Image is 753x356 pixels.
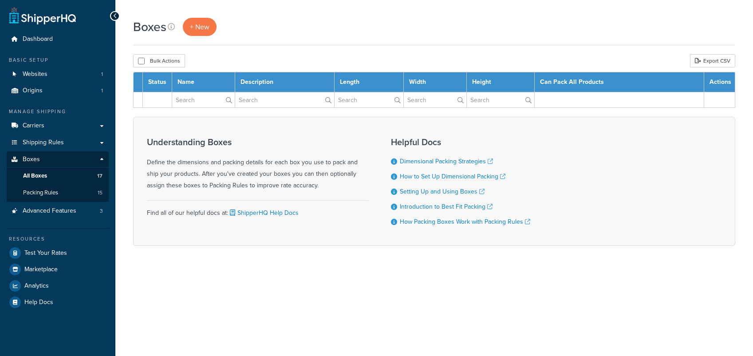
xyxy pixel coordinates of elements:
a: Advanced Features 3 [7,203,109,219]
input: Search [172,92,235,107]
a: Marketplace [7,261,109,277]
button: Bulk Actions [133,54,185,67]
a: Setting Up and Using Boxes [400,187,485,196]
div: Resources [7,235,109,243]
li: Websites [7,66,109,83]
h1: Boxes [133,18,166,36]
span: 1 [101,71,103,78]
input: Search [467,92,535,107]
span: Dashboard [23,36,53,43]
span: Test Your Rates [24,249,67,257]
span: Help Docs [24,299,53,306]
span: 1 [101,87,103,95]
li: Boxes [7,151,109,202]
span: 3 [100,207,103,215]
th: Can Pack All Products [535,72,704,92]
span: Origins [23,87,43,95]
a: Shipping Rules [7,134,109,151]
span: Analytics [24,282,49,290]
a: Analytics [7,278,109,294]
th: Width [403,72,466,92]
li: Origins [7,83,109,99]
a: + New [183,18,217,36]
th: Height [466,72,535,92]
span: + New [190,22,209,32]
a: Dashboard [7,31,109,47]
a: All Boxes 17 [7,168,109,184]
th: Name [172,72,235,92]
th: Length [334,72,403,92]
input: Search [335,92,403,107]
span: 17 [97,172,103,180]
span: Boxes [23,156,40,163]
a: ShipperHQ Home [9,7,76,24]
input: Search [235,92,334,107]
span: Websites [23,71,47,78]
div: Basic Setup [7,56,109,64]
th: Status [143,72,172,92]
li: All Boxes [7,168,109,184]
div: Manage Shipping [7,108,109,115]
a: Export CSV [690,54,735,67]
span: Advanced Features [23,207,76,215]
li: Packing Rules [7,185,109,201]
li: Advanced Features [7,203,109,219]
th: Description [235,72,335,92]
a: Websites 1 [7,66,109,83]
h3: Helpful Docs [391,137,530,147]
span: All Boxes [23,172,47,180]
span: Packing Rules [23,189,58,197]
th: Actions [704,72,735,92]
span: Shipping Rules [23,139,64,146]
span: 15 [98,189,103,197]
a: How Packing Boxes Work with Packing Rules [400,217,530,226]
div: Define the dimensions and packing details for each box you use to pack and ship your products. Af... [147,137,369,191]
a: ShipperHQ Help Docs [228,208,299,218]
a: Help Docs [7,294,109,310]
a: Test Your Rates [7,245,109,261]
a: Boxes [7,151,109,168]
input: Search [404,92,466,107]
div: Find all of our helpful docs at: [147,200,369,219]
span: Carriers [23,122,44,130]
a: Introduction to Best Fit Packing [400,202,493,211]
h3: Understanding Boxes [147,137,369,147]
a: How to Set Up Dimensional Packing [400,172,505,181]
a: Dimensional Packing Strategies [400,157,493,166]
a: Origins 1 [7,83,109,99]
a: Packing Rules 15 [7,185,109,201]
span: Marketplace [24,266,58,273]
a: Carriers [7,118,109,134]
